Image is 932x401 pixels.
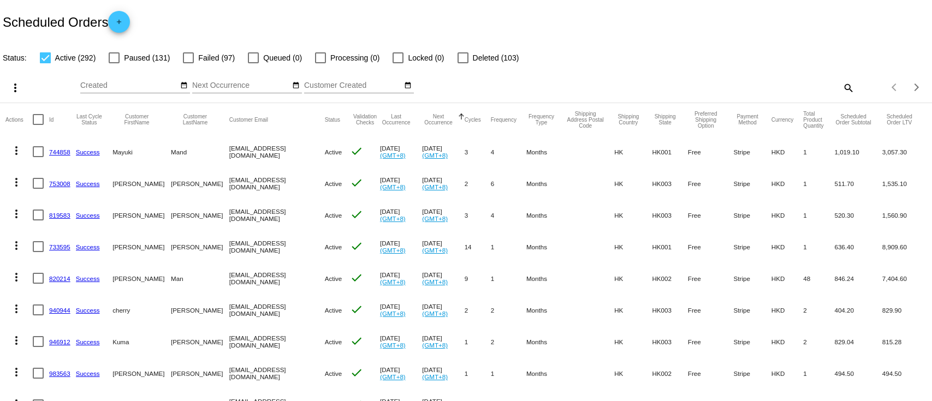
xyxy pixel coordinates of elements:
mat-cell: 636.40 [834,231,882,262]
mat-icon: add [112,18,126,31]
mat-icon: more_vert [10,144,23,157]
mat-icon: check [350,208,363,221]
mat-cell: 1 [491,231,526,262]
mat-cell: 1 [491,262,526,294]
span: Failed (97) [198,51,235,64]
mat-cell: Free [688,262,734,294]
mat-cell: [EMAIL_ADDRESS][DOMAIN_NAME] [229,136,325,167]
mat-cell: HK [614,231,652,262]
mat-cell: HK003 [652,294,687,326]
mat-cell: 4 [491,199,526,231]
mat-cell: 2 [491,326,526,357]
mat-cell: Stripe [734,136,771,167]
mat-icon: search [841,79,854,96]
mat-cell: 48 [803,262,834,294]
mat-cell: Free [688,136,734,167]
button: Change sorting for LastOccurrenceUtc [380,113,412,125]
mat-cell: [DATE] [422,326,464,357]
mat-cell: [PERSON_NAME] [171,294,229,326]
mat-cell: [DATE] [380,167,422,199]
button: Change sorting for LastProcessingCycleId [76,113,103,125]
span: Active [325,212,342,219]
span: Processing (0) [330,51,379,64]
mat-icon: check [350,145,363,158]
a: (GMT+8) [422,310,448,317]
mat-cell: Stripe [734,167,771,199]
mat-cell: 8,909.60 [882,231,927,262]
mat-icon: more_vert [10,271,23,284]
mat-cell: 815.28 [882,326,927,357]
mat-cell: HK003 [652,199,687,231]
a: Success [76,243,100,250]
a: (GMT+8) [422,247,448,254]
mat-cell: HK [614,136,652,167]
mat-cell: [DATE] [422,262,464,294]
button: Change sorting for ShippingCountry [614,113,642,125]
mat-cell: Free [688,167,734,199]
mat-cell: 6 [491,167,526,199]
input: Created [80,81,179,90]
mat-icon: check [350,240,363,253]
button: Change sorting for PaymentMethod.Type [734,113,762,125]
mat-cell: [DATE] [380,199,422,231]
mat-cell: HKD [771,326,804,357]
mat-cell: 520.30 [834,199,882,231]
span: Active (292) [55,51,96,64]
mat-cell: [PERSON_NAME] [112,199,171,231]
mat-cell: Stripe [734,199,771,231]
mat-cell: 494.50 [882,357,927,389]
mat-cell: HKD [771,136,804,167]
mat-cell: 2 [803,326,834,357]
a: 983563 [49,370,70,377]
button: Change sorting for NextOccurrenceUtc [422,113,454,125]
mat-cell: HK [614,326,652,357]
mat-cell: HK003 [652,167,687,199]
mat-cell: Months [526,199,566,231]
mat-cell: HKD [771,167,804,199]
button: Change sorting for PreferredShippingOption [688,111,724,129]
mat-cell: Stripe [734,294,771,326]
mat-cell: [PERSON_NAME] [112,357,171,389]
a: Success [76,212,100,219]
mat-cell: [PERSON_NAME] [171,326,229,357]
mat-cell: HKD [771,262,804,294]
mat-cell: 404.20 [834,294,882,326]
mat-cell: cherry [112,294,171,326]
mat-cell: [PERSON_NAME] [171,357,229,389]
mat-cell: 1 [465,357,491,389]
a: (GMT+8) [422,342,448,349]
a: Success [76,338,100,345]
mat-header-cell: Total Product Quantity [803,103,834,136]
mat-cell: [DATE] [380,294,422,326]
a: (GMT+8) [380,183,406,190]
mat-cell: 1 [803,231,834,262]
mat-cell: [DATE] [422,199,464,231]
span: Active [325,370,342,377]
mat-cell: Stripe [734,231,771,262]
mat-cell: HKD [771,357,804,389]
a: Success [76,180,100,187]
mat-cell: Stripe [734,326,771,357]
span: Queued (0) [263,51,302,64]
mat-icon: more_vert [10,239,23,252]
a: (GMT+8) [380,152,406,159]
mat-cell: 511.70 [834,167,882,199]
mat-cell: [DATE] [380,231,422,262]
button: Change sorting for Subtotal [834,113,872,125]
span: Status: [3,53,27,62]
mat-cell: 3 [465,136,491,167]
mat-cell: HK002 [652,357,687,389]
a: (GMT+8) [380,342,406,349]
mat-cell: Free [688,326,734,357]
mat-cell: [PERSON_NAME] [171,167,229,199]
a: (GMT+8) [422,183,448,190]
mat-icon: date_range [404,81,412,90]
mat-cell: HKD [771,199,804,231]
button: Change sorting for CurrencyIso [771,116,794,123]
mat-cell: 1 [803,357,834,389]
mat-cell: [DATE] [422,167,464,199]
mat-cell: 3,057.30 [882,136,927,167]
mat-icon: more_vert [10,302,23,315]
mat-cell: 1,535.10 [882,167,927,199]
mat-cell: [DATE] [422,294,464,326]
